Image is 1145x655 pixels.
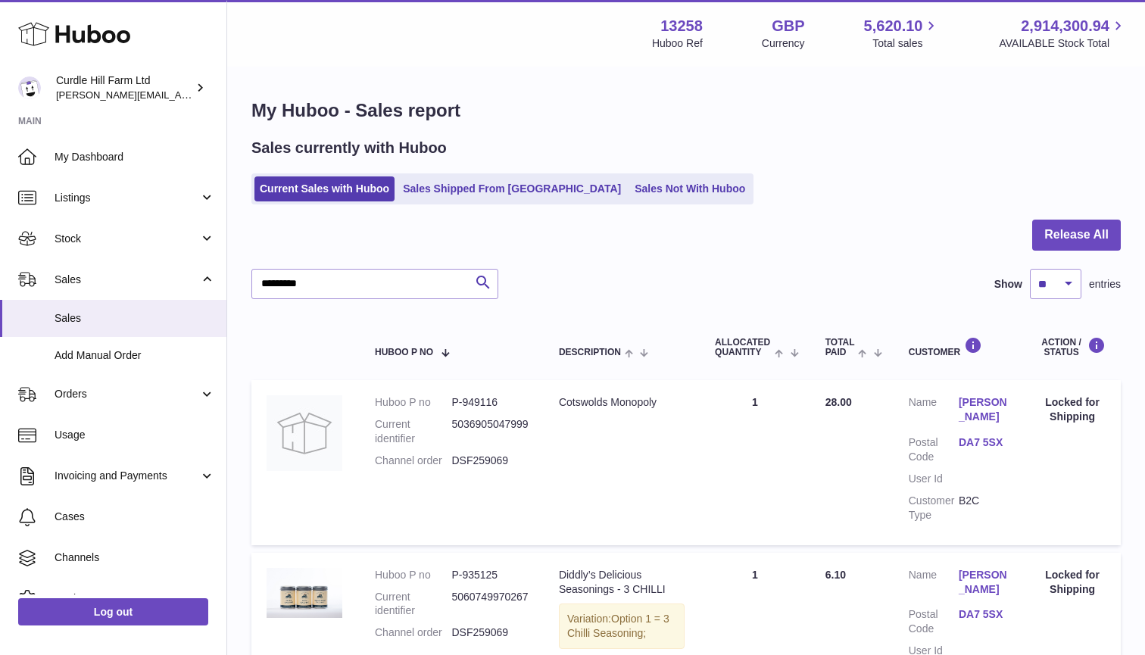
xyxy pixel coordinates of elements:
[1039,337,1106,357] div: Action / Status
[451,625,528,640] dd: DSF259069
[909,472,959,486] dt: User Id
[999,16,1127,51] a: 2,914,300.94 AVAILABLE Stock Total
[1089,277,1121,292] span: entries
[909,607,959,636] dt: Postal Code
[254,176,395,201] a: Current Sales with Huboo
[56,89,304,101] span: [PERSON_NAME][EMAIL_ADDRESS][DOMAIN_NAME]
[375,417,451,446] dt: Current identifier
[700,380,810,544] td: 1
[18,76,41,99] img: charlotte@diddlysquatfarmshop.com
[18,598,208,625] a: Log out
[451,590,528,619] dd: 5060749970267
[56,73,192,102] div: Curdle Hill Farm Ltd
[55,232,199,246] span: Stock
[652,36,703,51] div: Huboo Ref
[55,469,199,483] span: Invoicing and Payments
[375,348,433,357] span: Huboo P no
[55,348,215,363] span: Add Manual Order
[559,348,621,357] span: Description
[864,16,941,51] a: 5,620.10 Total sales
[55,591,215,606] span: Settings
[55,150,215,164] span: My Dashboard
[251,98,1121,123] h1: My Huboo - Sales report
[999,36,1127,51] span: AVAILABLE Stock Total
[1032,220,1121,251] button: Release All
[567,613,669,639] span: Option 1 = 3 Chilli Seasoning;
[909,494,959,522] dt: Customer Type
[451,395,528,410] dd: P-949116
[55,387,199,401] span: Orders
[1039,395,1106,424] div: Locked for Shipping
[909,568,959,600] dt: Name
[375,625,451,640] dt: Channel order
[451,454,528,468] dd: DSF259069
[451,417,528,446] dd: 5036905047999
[994,277,1022,292] label: Show
[251,138,447,158] h2: Sales currently with Huboo
[825,338,855,357] span: Total paid
[267,395,342,471] img: no-photo.jpg
[959,607,1009,622] a: DA7 5SX
[660,16,703,36] strong: 13258
[375,568,451,582] dt: Huboo P no
[375,454,451,468] dt: Channel order
[559,568,685,597] div: Diddly’s Delicious Seasonings - 3 CHILLI
[959,395,1009,424] a: [PERSON_NAME]
[267,568,342,619] img: EOB_7368EOB.jpg
[559,604,685,649] div: Variation:
[909,435,959,464] dt: Postal Code
[398,176,626,201] a: Sales Shipped From [GEOGRAPHIC_DATA]
[864,16,923,36] span: 5,620.10
[762,36,805,51] div: Currency
[451,568,528,582] dd: P-935125
[55,428,215,442] span: Usage
[715,338,771,357] span: ALLOCATED Quantity
[375,590,451,619] dt: Current identifier
[55,273,199,287] span: Sales
[1021,16,1109,36] span: 2,914,300.94
[55,311,215,326] span: Sales
[872,36,940,51] span: Total sales
[629,176,750,201] a: Sales Not With Huboo
[375,395,451,410] dt: Huboo P no
[55,510,215,524] span: Cases
[959,494,1009,522] dd: B2C
[772,16,804,36] strong: GBP
[1039,568,1106,597] div: Locked for Shipping
[825,569,846,581] span: 6.10
[959,435,1009,450] a: DA7 5SX
[825,396,852,408] span: 28.00
[559,395,685,410] div: Cotswolds Monopoly
[55,551,215,565] span: Channels
[55,191,199,205] span: Listings
[909,337,1009,357] div: Customer
[959,568,1009,597] a: [PERSON_NAME]
[909,395,959,428] dt: Name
